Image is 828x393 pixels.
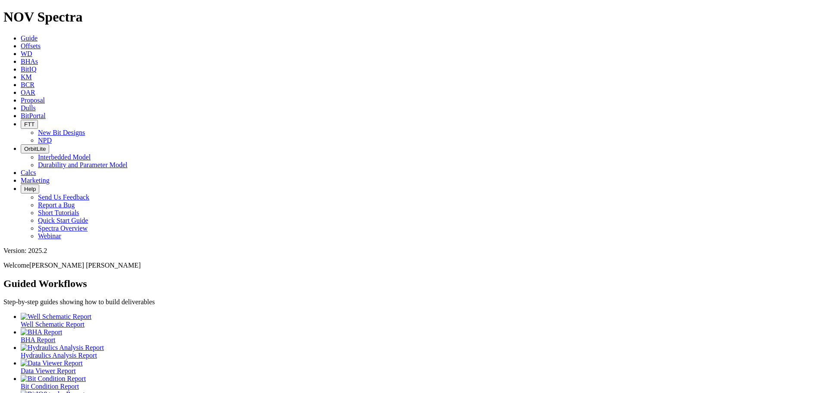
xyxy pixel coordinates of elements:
[38,129,85,136] a: New Bit Designs
[21,81,34,88] a: BCR
[3,262,825,269] p: Welcome
[21,104,36,112] a: Dulls
[21,97,45,104] a: Proposal
[21,120,38,129] button: FTT
[21,177,50,184] a: Marketing
[21,328,825,343] a: BHA Report BHA Report
[21,313,91,321] img: Well Schematic Report
[21,144,49,153] button: OrbitLite
[21,375,86,383] img: Bit Condition Report
[38,193,89,201] a: Send Us Feedback
[21,344,104,352] img: Hydraulics Analysis Report
[21,383,79,390] span: Bit Condition Report
[38,225,88,232] a: Spectra Overview
[29,262,141,269] span: [PERSON_NAME] [PERSON_NAME]
[21,89,35,96] a: OAR
[21,359,83,367] img: Data Viewer Report
[21,58,38,65] a: BHAs
[21,352,97,359] span: Hydraulics Analysis Report
[21,112,46,119] a: BitPortal
[3,298,825,306] p: Step-by-step guides showing how to build deliverables
[21,328,62,336] img: BHA Report
[21,367,76,374] span: Data Viewer Report
[38,209,79,216] a: Short Tutorials
[38,153,91,161] a: Interbedded Model
[21,65,36,73] a: BitIQ
[21,34,38,42] a: Guide
[38,161,128,168] a: Durability and Parameter Model
[21,336,55,343] span: BHA Report
[21,313,825,328] a: Well Schematic Report Well Schematic Report
[38,201,75,209] a: Report a Bug
[21,344,825,359] a: Hydraulics Analysis Report Hydraulics Analysis Report
[38,137,52,144] a: NPD
[38,232,61,240] a: Webinar
[21,321,85,328] span: Well Schematic Report
[3,247,825,255] div: Version: 2025.2
[21,359,825,374] a: Data Viewer Report Data Viewer Report
[21,375,825,390] a: Bit Condition Report Bit Condition Report
[3,9,825,25] h1: NOV Spectra
[21,169,36,176] a: Calcs
[21,42,41,50] a: Offsets
[24,121,34,128] span: FTT
[38,217,88,224] a: Quick Start Guide
[21,184,39,193] button: Help
[24,186,36,192] span: Help
[24,146,46,152] span: OrbitLite
[21,73,32,81] a: KM
[3,278,825,290] h2: Guided Workflows
[21,50,32,57] a: WD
